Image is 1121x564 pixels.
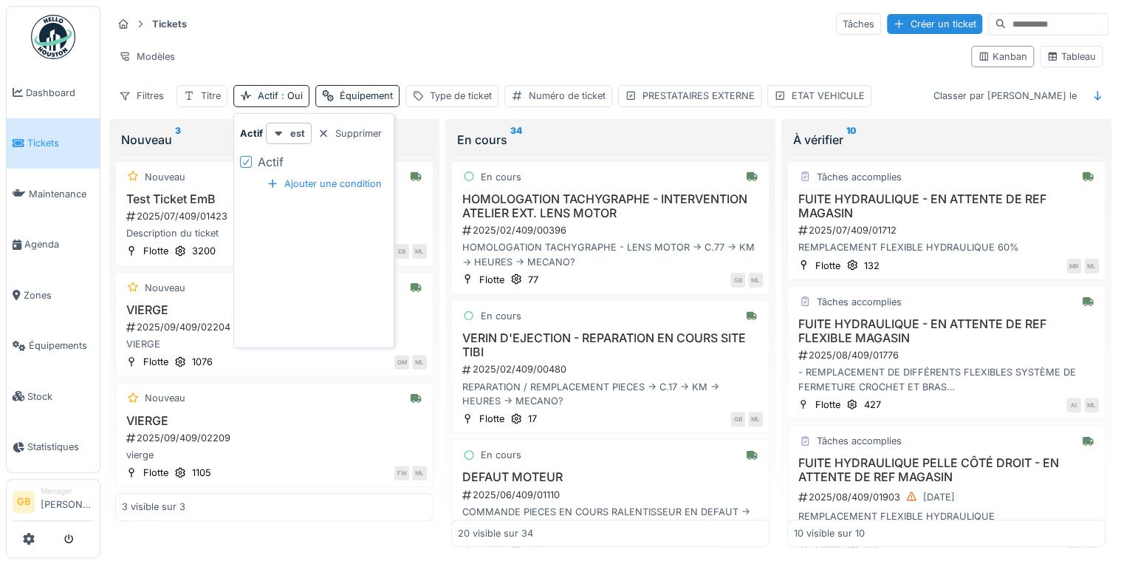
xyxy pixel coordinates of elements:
div: Tâches accomplies [817,170,902,184]
div: 2025/07/409/01423 [125,209,427,223]
div: PRESTATAIRES EXTERNE [642,89,755,103]
span: Agenda [24,237,94,251]
div: 77 [528,273,538,287]
div: En cours [457,131,764,149]
h3: Test Ticket EmB [122,192,427,206]
div: Tableau [1046,50,1096,64]
h3: VIERGE [122,303,427,317]
span: Stock [27,390,94,404]
div: 2025/08/409/01776 [797,348,1099,362]
div: REMPLACEMENT FLEXIBLE HYDRAULIQUE 60% [794,240,1099,254]
div: Type de ticket [430,89,492,103]
div: 2025/09/409/02204 [125,320,427,334]
div: 2025/02/409/00480 [461,362,763,376]
div: 2025/07/409/01712 [797,223,1099,237]
span: Tickets [27,136,94,150]
h3: HOMOLOGATION TACHYGRAPHE - INTERVENTION ATELIER EXT. LENS MOTOR [458,192,763,220]
span: Équipements [29,339,94,353]
div: FW [394,466,409,480]
div: Flotte [479,412,504,426]
div: 20 visible sur 34 [458,526,533,540]
div: Tâches accomplies [817,434,902,448]
div: Flotte [815,259,840,273]
div: Supprimer [312,123,388,143]
div: Description du ticket [122,226,427,240]
div: - REMPLACEMENT DE DIFFÉRENTS FLEXIBLES SYSTÈME DE FERMETURE CROCHET ET BRAS - NIVEAU HYDRAULIQUE [794,365,1099,393]
div: En cours [481,170,521,184]
div: GM [394,355,409,370]
div: 3200 [192,244,216,258]
div: 2025/02/409/00396 [461,223,763,237]
div: Flotte [143,244,168,258]
h3: FUITE HYDRAULIQUE - EN ATTENTE DE REF FLEXIBLE MAGASIN [794,317,1099,345]
div: ETAT VEHICULE [792,89,865,103]
div: 2025/08/409/01903 [797,488,1099,506]
div: Équipement [340,89,393,103]
div: 2025/09/409/02209 [125,431,427,445]
div: 1105 [192,466,211,480]
div: REMPLACEMENT FLEXIBLE HYDRAULIQUE -> DEMANDE FABRICATION CHRONOFLEX -> CONTRÔLE NIVEAU HYDRAULIQU... [794,509,1099,537]
strong: est [290,126,305,140]
div: Flotte [479,273,504,287]
div: Créer un ticket [887,14,982,34]
div: En cours [481,309,521,323]
div: En cours [481,448,521,462]
div: COMMANDE PIECES EN COURS RALENTISSEUR EN DEFAUT -> RIBANT [458,505,763,533]
div: 1076 [192,355,213,369]
h3: DEFAUT MOTEUR [458,470,763,484]
div: vierge [122,448,427,462]
div: ML [412,355,427,370]
div: REPARATION / REMPLACEMENT PIECES -> C.17 -> KM -> HEURES -> MECANO? [458,380,763,408]
span: : Oui [278,90,303,101]
div: Titre [201,89,221,103]
div: 2025/06/409/01110 [461,488,763,502]
strong: Tickets [146,17,193,31]
div: ML [412,466,427,480]
div: Nouveau [121,131,428,149]
div: Nouveau [145,170,185,184]
h3: FUITE HYDRAULIQUE - EN ATTENTE DE REF MAGASIN [794,192,1099,220]
div: EB [394,244,409,259]
div: 17 [528,412,537,426]
strong: Actif [240,126,263,140]
span: Zones [24,288,94,302]
h3: VIERGE [122,414,427,428]
div: [DATE] [923,490,955,504]
div: Flotte [143,355,168,369]
div: Tâches accomplies [817,295,902,309]
sup: 10 [846,131,857,149]
div: HOMOLOGATION TACHYGRAPHE - LENS MOTOR -> C.77 -> KM -> HEURES -> MECANO? [458,240,763,268]
li: GB [13,491,35,513]
div: Actif [258,89,303,103]
div: Modèles [112,46,182,67]
div: MR [1066,259,1081,273]
div: 427 [864,398,881,412]
span: Dashboard [26,86,94,100]
sup: 3 [175,131,181,149]
div: GB [730,273,745,288]
div: Ajouter une condition [261,174,388,194]
div: 10 visible sur 10 [794,526,865,540]
h3: VERIN D'EJECTION - REPARATION EN COURS SITE TIBI [458,331,763,359]
div: Kanban [978,50,1027,64]
div: GB [730,412,745,427]
sup: 34 [510,131,522,149]
h3: FUITE HYDRAULIQUE PELLE CÔTÉ DROIT - EN ATTENTE DE REF MAGASIN [794,456,1099,484]
div: 3 visible sur 3 [122,500,185,514]
div: AI [1066,398,1081,412]
div: Filtres [112,85,171,106]
div: Numéro de ticket [529,89,606,103]
span: Maintenance [29,187,94,201]
div: À vérifier [793,131,1100,149]
div: Flotte [143,466,168,480]
img: Badge_color-CXgf-gQk.svg [31,15,75,59]
div: Flotte [815,398,840,412]
div: ML [412,244,427,259]
div: ML [748,412,763,427]
div: ML [748,273,763,288]
span: Statistiques [27,440,94,454]
div: ML [1084,398,1099,412]
li: [PERSON_NAME] [41,486,94,517]
div: VIERGE [122,337,427,351]
div: Manager [41,486,94,497]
